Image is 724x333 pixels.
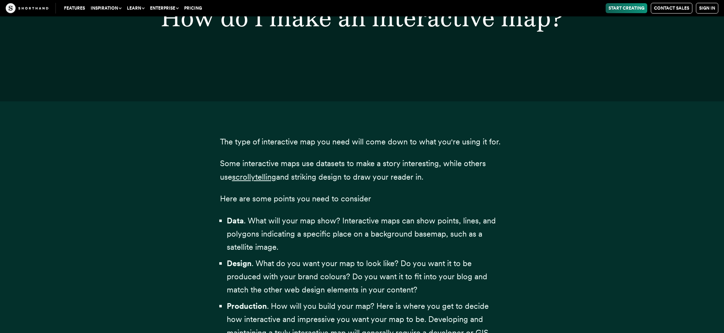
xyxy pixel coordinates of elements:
[220,137,500,146] span: The type of interactive map you need will come down to what you're using it for.
[124,3,147,13] button: Learn
[181,3,205,13] a: Pricing
[101,6,623,30] h2: How do I make an interactive map?
[227,216,244,225] strong: Data
[227,259,487,295] span: . What do you want your map to look like? Do you want it to be produced with your brand colours? ...
[220,194,371,203] span: Here are some points you need to consider
[606,3,647,13] a: Start Creating
[6,3,48,13] img: The Craft
[220,159,486,181] span: Some interactive maps use datasets to make a story interesting, while others use
[227,259,252,268] strong: Design
[276,172,423,181] span: and striking design to draw your reader in.
[651,3,692,14] a: Contact Sales
[696,3,718,14] a: Sign in
[147,3,181,13] button: Enterprise
[227,301,267,311] strong: Production
[227,216,496,252] span: . What will your map show? Interactive maps can show points, lines, and polygons indicating a spe...
[232,172,276,181] a: scrollytelling
[88,3,124,13] button: Inspiration
[61,3,88,13] a: Features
